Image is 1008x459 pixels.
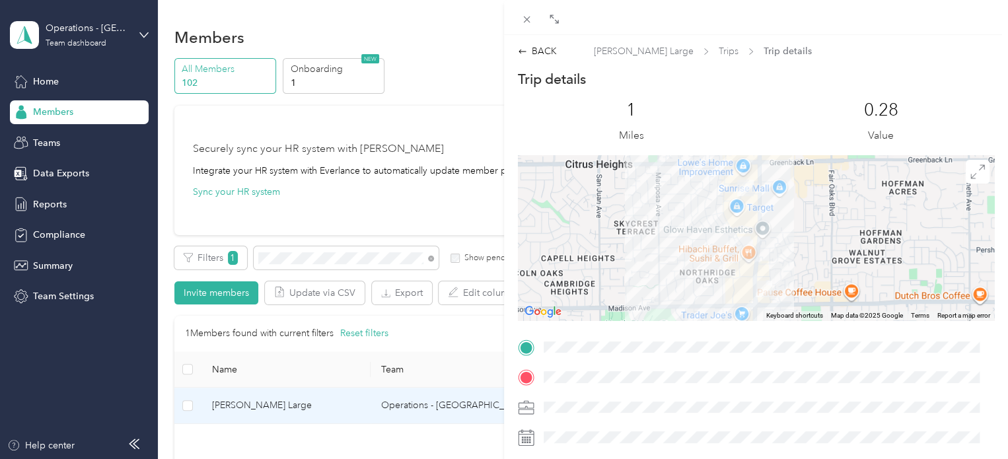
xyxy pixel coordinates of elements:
p: Miles [619,127,644,144]
span: Trip details [764,44,812,58]
p: 0.28 [864,100,898,121]
button: Keyboard shortcuts [766,311,823,320]
span: Trips [719,44,738,58]
p: Trip details [518,70,586,88]
a: Terms (opens in new tab) [911,312,929,319]
span: [PERSON_NAME] Large [594,44,694,58]
img: Google [521,303,565,320]
p: Value [868,127,894,144]
div: BACK [518,44,557,58]
p: 1 [626,100,636,121]
iframe: Everlance-gr Chat Button Frame [934,385,1008,459]
a: Open this area in Google Maps (opens a new window) [521,303,565,320]
a: Report a map error [937,312,990,319]
span: Map data ©2025 Google [831,312,903,319]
